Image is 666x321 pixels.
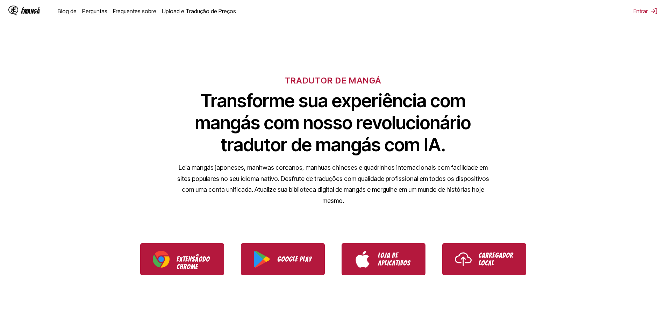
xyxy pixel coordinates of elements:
[442,243,526,275] a: Use o carregador local IsManga
[633,8,658,15] button: Entrar
[21,8,40,15] font: ÉMangá
[378,251,410,267] font: Loja de aplicativos
[195,90,471,156] font: Transforme sua experiência com mangás com nosso revolucionário tradutor de mangás com IA.
[354,251,371,268] img: Logotipo da App Store
[82,8,107,15] a: Perguntas
[285,75,382,86] font: TRADUTOR DE MANGÁ
[177,255,210,271] font: do Chrome
[277,255,312,263] font: Google Play
[8,6,52,17] a: Logotipo IsMangaÉMangá
[651,8,658,15] img: sair
[58,8,77,15] a: Blog de
[241,243,325,275] a: Baixe IsManga do Google Play
[633,8,648,15] font: Entrar
[342,243,425,275] a: Baixe IsManga na App Store
[8,6,18,15] img: Logotipo IsManga
[153,251,170,268] img: Logotipo do Chrome
[177,164,489,204] font: Leia mangás japoneses, manhwas coreanos, manhuas chineses e quadrinhos internacionais com facilid...
[162,8,236,15] a: Upload e Tradução de Preços
[455,251,472,268] img: Ícone de upload
[479,251,513,267] font: Carregador local
[177,255,202,263] font: Extensão
[140,243,224,275] a: Baixe a extensão IsManga do Chrome
[253,251,270,268] img: Logotipo do Google Play
[113,8,156,15] a: Frequentes sobre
